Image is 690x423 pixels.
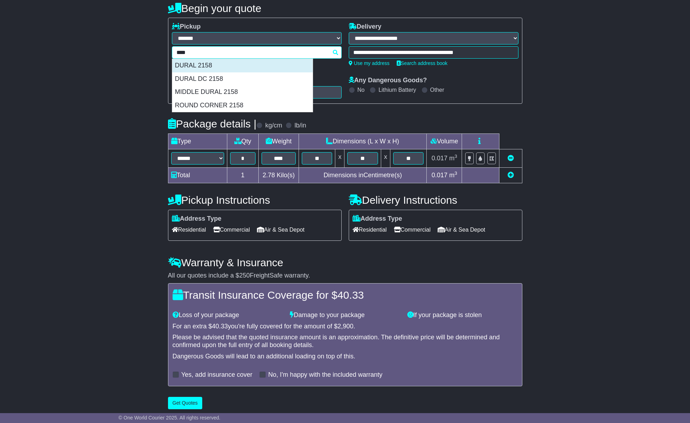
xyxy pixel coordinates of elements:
[172,85,313,99] div: MIDDLE DURAL 2158
[358,87,365,93] label: No
[173,353,518,361] div: Dangerous Goods will lead to an additional loading on top of this.
[397,60,448,66] a: Search address book
[508,172,514,179] a: Add new item
[455,154,457,159] sup: 3
[430,87,444,93] label: Other
[168,118,257,130] h4: Package details |
[455,171,457,176] sup: 3
[286,311,404,319] div: Damage to your package
[181,371,252,379] label: Yes, add insurance cover
[213,224,250,235] span: Commercial
[168,194,342,206] h4: Pickup Instructions
[337,289,364,301] span: 40.33
[168,167,227,183] td: Total
[173,323,518,330] div: For an extra $ you're fully covered for the amount of $ .
[404,311,521,319] div: If your package is stolen
[168,2,522,14] h4: Begin your quote
[172,23,201,31] label: Pickup
[263,172,275,179] span: 2.78
[172,99,313,112] div: ROUND CORNER 2158
[427,133,462,149] td: Volume
[227,133,258,149] td: Qty
[294,122,306,130] label: lb/in
[299,167,427,183] td: Dimensions in Centimetre(s)
[172,224,206,235] span: Residential
[173,334,518,349] div: Please be advised that the quoted insurance amount is an approximation. The definitive price will...
[335,149,344,167] td: x
[508,155,514,162] a: Remove this item
[172,59,313,72] div: DURAL 2158
[212,323,228,330] span: 40.33
[172,215,222,223] label: Address Type
[381,149,390,167] td: x
[172,46,342,59] typeahead: Please provide city
[449,155,457,162] span: m
[173,289,518,301] h4: Transit Insurance Coverage for $
[432,155,448,162] span: 0.017
[168,133,227,149] td: Type
[257,224,305,235] span: Air & Sea Depot
[265,122,282,130] label: kg/cm
[353,224,387,235] span: Residential
[349,194,522,206] h4: Delivery Instructions
[168,257,522,268] h4: Warranty & Insurance
[337,323,353,330] span: 2,900
[239,272,250,279] span: 250
[449,172,457,179] span: m
[349,77,427,84] label: Any Dangerous Goods?
[258,167,299,183] td: Kilo(s)
[172,72,313,86] div: DURAL DC 2158
[268,371,383,379] label: No, I'm happy with the included warranty
[349,60,390,66] a: Use my address
[378,87,416,93] label: Lithium Battery
[168,272,522,280] div: All our quotes include a $ FreightSafe warranty.
[227,167,258,183] td: 1
[299,133,427,149] td: Dimensions (L x W x H)
[349,23,382,31] label: Delivery
[432,172,448,179] span: 0.017
[353,215,402,223] label: Address Type
[394,224,431,235] span: Commercial
[169,311,287,319] div: Loss of your package
[119,415,221,421] span: © One World Courier 2025. All rights reserved.
[168,397,203,409] button: Get Quotes
[438,224,485,235] span: Air & Sea Depot
[258,133,299,149] td: Weight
